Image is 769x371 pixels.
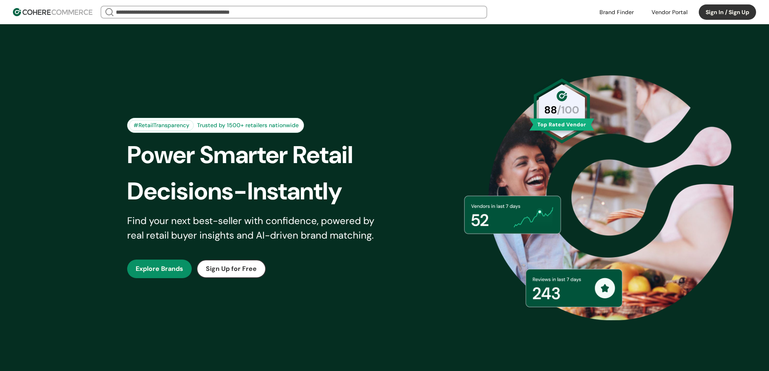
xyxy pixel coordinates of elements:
div: Decisions-Instantly [127,173,398,210]
div: Find your next best-seller with confidence, powered by real retail buyer insights and AI-driven b... [127,214,385,243]
div: #RetailTransparency [129,120,194,131]
button: Explore Brands [127,260,192,278]
div: Trusted by 1500+ retailers nationwide [194,121,302,130]
button: Sign Up for Free [197,260,266,278]
img: Cohere Logo [13,8,92,16]
div: Power Smarter Retail [127,137,398,173]
button: Sign In / Sign Up [699,4,756,20]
